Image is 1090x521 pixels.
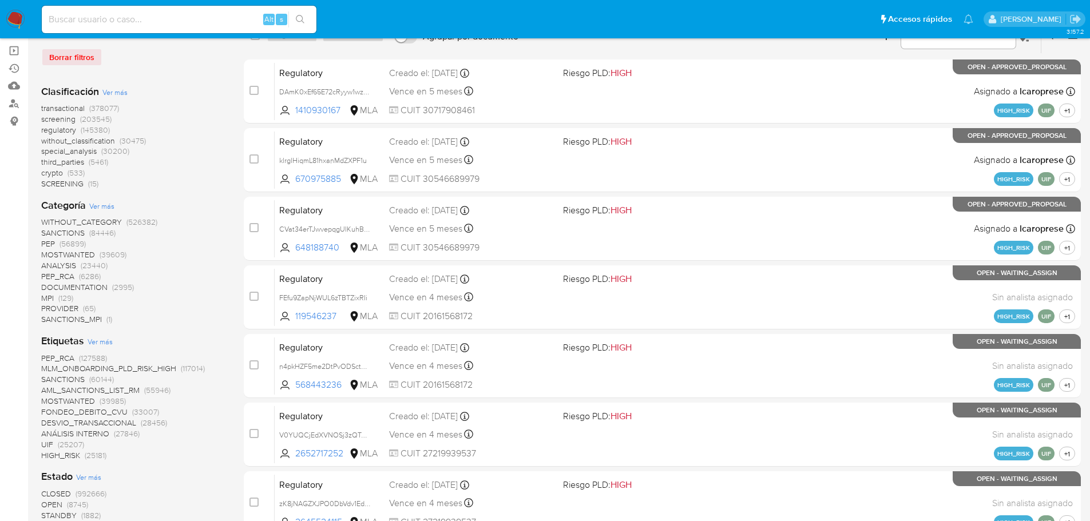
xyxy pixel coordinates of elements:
[888,13,952,25] span: Accesos rápidos
[288,11,312,27] button: search-icon
[280,14,283,25] span: s
[1001,14,1065,25] p: nicolas.tyrkiel@mercadolibre.com
[264,14,274,25] span: Alt
[42,12,316,27] input: Buscar usuario o caso...
[1069,13,1081,25] a: Salir
[964,14,973,24] a: Notificaciones
[1067,27,1084,36] span: 3.157.2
